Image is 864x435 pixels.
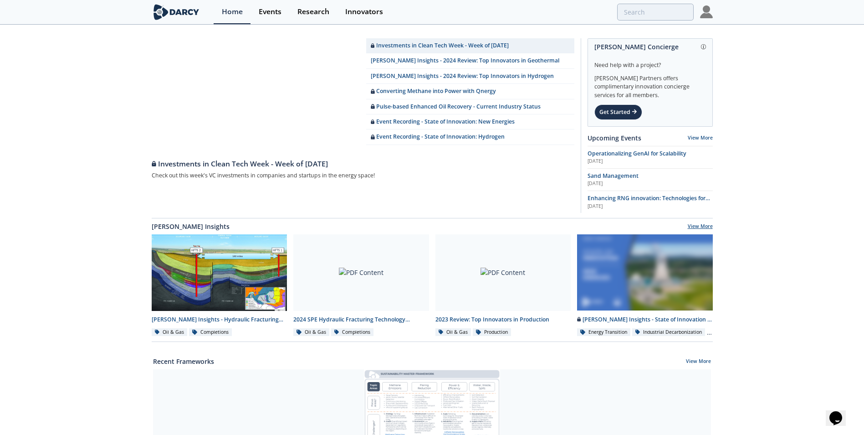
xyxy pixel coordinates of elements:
a: Enhancing RNG innovation: Technologies for Sustainable Energy [DATE] [588,194,713,210]
a: Operationalizing GenAI for Scalability [DATE] [588,150,713,165]
span: Operationalizing GenAI for Scalability [588,150,686,157]
a: View More [688,223,713,231]
a: Investments in Clean Tech Week - Week of [DATE] [366,38,574,53]
div: Industrial Decarbonization [632,328,706,337]
div: [DATE] [588,180,713,187]
a: [PERSON_NAME] Insights - 2024 Review: Top Innovators in Hydrogen [366,69,574,84]
img: Profile [700,5,713,18]
div: Oil & Gas [435,328,471,337]
div: Investments in Clean Tech Week - Week of [DATE] [152,159,574,170]
div: Check out this week's VC investments in companies and startups in the energy space! [152,170,574,181]
img: logo-wide.svg [152,4,201,20]
a: View More [688,135,713,141]
div: Home [222,8,243,16]
a: Investments in Clean Tech Week - Week of [DATE] [152,154,574,170]
span: Enhancing RNG innovation: Technologies for Sustainable Energy [588,194,710,210]
div: 2024 SPE Hydraulic Fracturing Technology Conference - Executive Summary [293,316,429,324]
a: [PERSON_NAME] Insights [152,222,230,231]
div: Completions [189,328,232,337]
a: View More [686,358,711,366]
img: information.svg [701,44,706,49]
div: [PERSON_NAME] Insights - State of Innovation in New Energies 2023 [577,316,713,324]
a: Sand Management [DATE] [588,172,713,187]
div: Innovators [345,8,383,16]
a: [PERSON_NAME] Insights - 2024 Review: Top Innovators in Geothermal [366,53,574,68]
a: Event Recording - State of Innovation: New Energies [366,114,574,129]
a: Recent Frameworks [153,357,214,366]
div: [PERSON_NAME] Insights - Hydraulic Fracturing Test Site 2 - Final Report [152,316,287,324]
a: Upcoming Events [588,133,641,143]
div: Completions [331,328,374,337]
div: Energy Transition [577,328,630,337]
a: Pulse-based Enhanced Oil Recovery - Current Industry Status [366,99,574,114]
div: [PERSON_NAME] Partners offers complimentary innovation concierge services for all members. [594,69,706,99]
a: PDF Content 2023 Review: Top Innovators in Production Oil & Gas Production [432,234,574,337]
div: Oil & Gas [293,328,329,337]
input: Advanced Search [617,4,694,21]
a: PDF Content 2024 SPE Hydraulic Fracturing Technology Conference - Executive Summary Oil & Gas Com... [290,234,432,337]
a: Event Recording - State of Innovation: Hydrogen [366,129,574,145]
a: Darcy Insights - State of Innovation in New Energies 2023 preview [PERSON_NAME] Insights - State ... [574,234,716,337]
a: Converting Methane into Power with Qnergy [366,84,574,99]
iframe: chat widget [826,399,855,426]
span: Sand Management [588,172,639,180]
div: 2023 Review: Top Innovators in Production [435,316,571,324]
div: [DATE] [588,203,713,210]
div: Research [297,8,329,16]
div: Production [473,328,511,337]
a: Darcy Insights - Hydraulic Fracturing Test Site 2 - Final Report preview [PERSON_NAME] Insights -... [148,234,291,337]
div: Oil & Gas [152,328,188,337]
div: [PERSON_NAME] Concierge [594,39,706,55]
div: Get Started [594,104,642,120]
div: [DATE] [588,158,713,165]
div: Need help with a project? [594,55,706,69]
div: Events [259,8,281,16]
